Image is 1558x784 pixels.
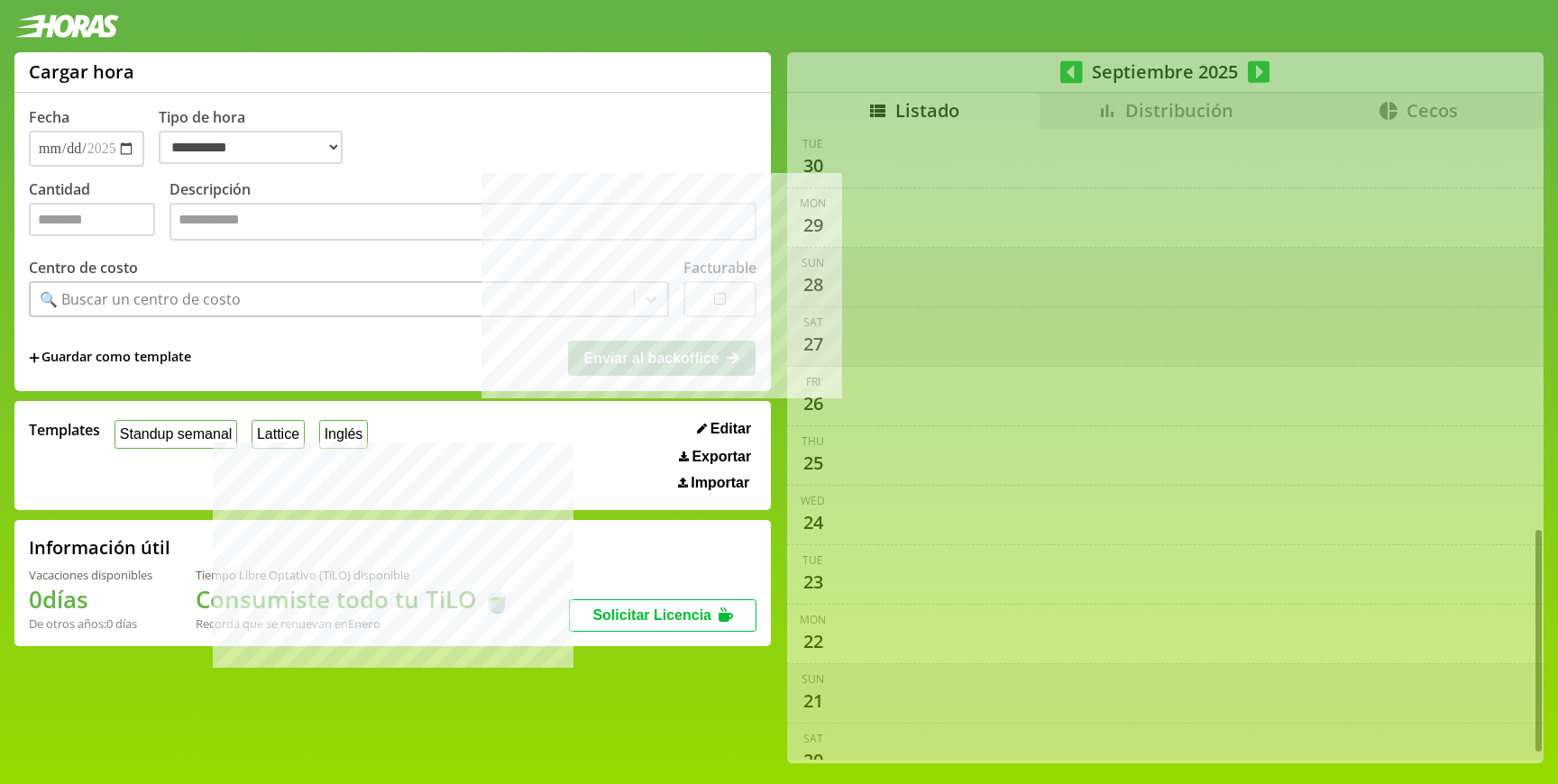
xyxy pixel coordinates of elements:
label: Fecha [29,107,69,127]
select: Tipo de hora [159,131,343,164]
span: Editar [710,421,751,437]
button: Solicitar Licencia [569,599,756,632]
span: + [29,348,40,368]
span: Exportar [692,449,751,465]
div: Vacaciones disponibles [29,567,152,583]
img: logotipo [14,14,119,38]
button: Editar [692,420,756,438]
span: Solicitar Licencia [592,607,711,623]
b: Enero [348,615,380,632]
h2: Información útil [29,535,170,560]
label: Tipo de hora [159,107,357,167]
span: Templates [29,420,100,440]
input: Cantidad [29,203,155,236]
h1: Consumiste todo tu TiLO 🍵 [196,583,511,615]
button: Standup semanal [115,420,237,448]
h1: Cargar hora [29,59,134,84]
button: Inglés [319,420,368,448]
textarea: Descripción [170,203,756,241]
div: De otros años: 0 días [29,615,152,632]
button: Lattice [252,420,305,448]
label: Cantidad [29,179,170,245]
h1: 0 días [29,583,152,615]
button: Exportar [674,448,756,466]
label: Descripción [170,179,756,245]
label: Centro de costo [29,258,138,278]
div: Recordá que se renuevan en [196,615,511,632]
span: +Guardar como template [29,348,191,368]
label: Facturable [683,258,756,278]
div: 🔍 Buscar un centro de costo [40,289,241,309]
span: Importar [691,475,749,491]
div: Tiempo Libre Optativo (TiLO) disponible [196,567,511,583]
